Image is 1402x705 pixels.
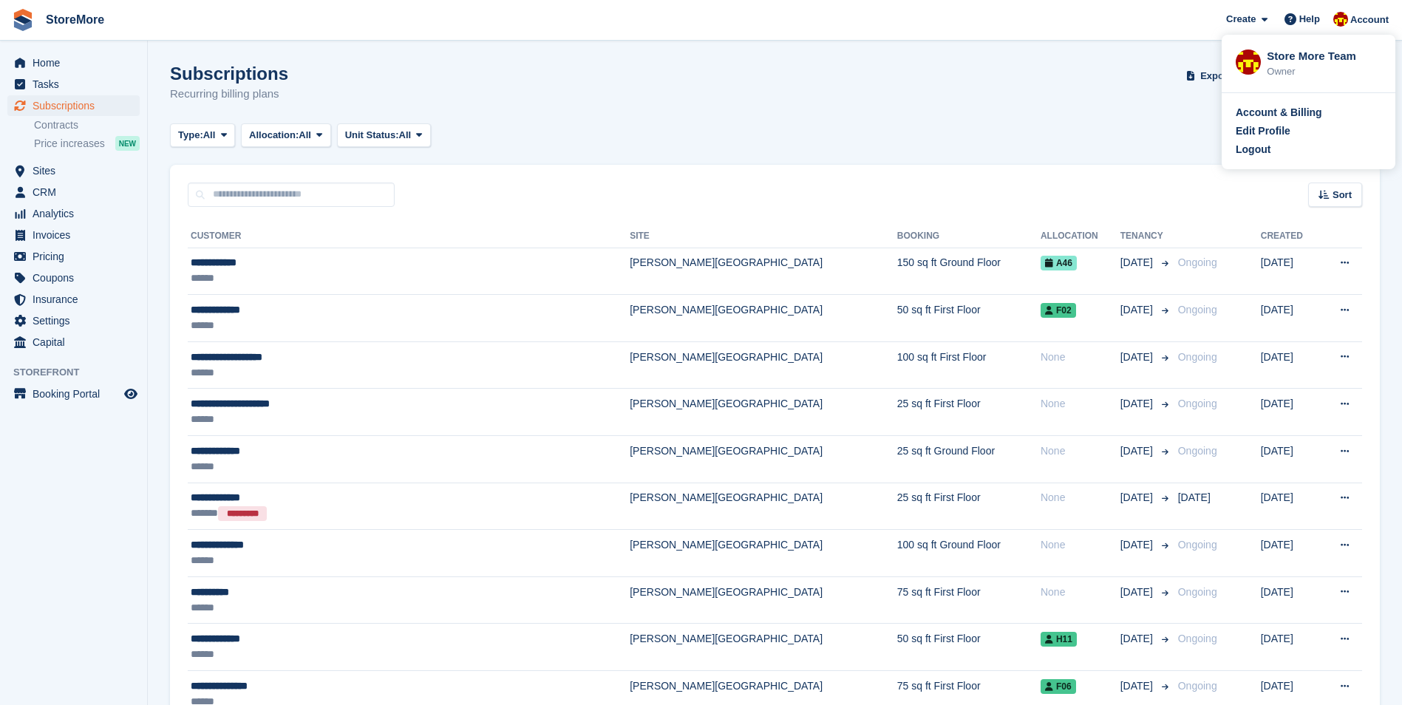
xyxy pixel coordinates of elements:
[897,341,1041,389] td: 100 sq ft First Floor
[1350,13,1389,27] span: Account
[33,310,121,331] span: Settings
[12,9,34,31] img: stora-icon-8386f47178a22dfd0bd8f6a31ec36ba5ce8667c1dd55bd0f319d3a0aa187defe.svg
[1226,12,1256,27] span: Create
[1120,678,1156,694] span: [DATE]
[399,128,412,143] span: All
[34,135,140,151] a: Price increases NEW
[170,64,288,84] h1: Subscriptions
[1236,123,1381,139] a: Edit Profile
[1178,351,1217,363] span: Ongoing
[630,341,897,389] td: [PERSON_NAME][GEOGRAPHIC_DATA]
[7,52,140,73] a: menu
[630,483,897,530] td: [PERSON_NAME][GEOGRAPHIC_DATA]
[1261,225,1319,248] th: Created
[630,295,897,342] td: [PERSON_NAME][GEOGRAPHIC_DATA]
[897,436,1041,483] td: 25 sq ft Ground Floor
[170,86,288,103] p: Recurring billing plans
[1261,576,1319,624] td: [DATE]
[122,385,140,403] a: Preview store
[1236,50,1261,75] img: Store More Team
[1041,303,1076,318] span: F02
[1041,537,1120,553] div: None
[1333,188,1352,202] span: Sort
[630,436,897,483] td: [PERSON_NAME][GEOGRAPHIC_DATA]
[7,95,140,116] a: menu
[897,248,1041,295] td: 150 sq ft Ground Floor
[299,128,311,143] span: All
[1041,225,1120,248] th: Allocation
[203,128,216,143] span: All
[897,483,1041,530] td: 25 sq ft First Floor
[1178,633,1217,644] span: Ongoing
[1041,256,1077,270] span: A46
[897,624,1041,671] td: 50 sq ft First Floor
[7,246,140,267] a: menu
[1041,443,1120,459] div: None
[33,246,121,267] span: Pricing
[249,128,299,143] span: Allocation:
[1120,443,1156,459] span: [DATE]
[1120,225,1172,248] th: Tenancy
[630,248,897,295] td: [PERSON_NAME][GEOGRAPHIC_DATA]
[337,123,431,148] button: Unit Status: All
[1200,69,1231,84] span: Export
[1261,624,1319,671] td: [DATE]
[897,389,1041,436] td: 25 sq ft First Floor
[1178,304,1217,316] span: Ongoing
[630,576,897,624] td: [PERSON_NAME][GEOGRAPHIC_DATA]
[1041,632,1077,647] span: H11
[33,203,121,224] span: Analytics
[1261,389,1319,436] td: [DATE]
[630,624,897,671] td: [PERSON_NAME][GEOGRAPHIC_DATA]
[188,225,630,248] th: Customer
[1120,490,1156,505] span: [DATE]
[630,225,897,248] th: Site
[1261,341,1319,389] td: [DATE]
[40,7,110,32] a: StoreMore
[7,332,140,352] a: menu
[1236,105,1322,120] div: Account & Billing
[7,289,140,310] a: menu
[13,365,147,380] span: Storefront
[34,118,140,132] a: Contracts
[630,530,897,577] td: [PERSON_NAME][GEOGRAPHIC_DATA]
[897,225,1041,248] th: Booking
[1120,350,1156,365] span: [DATE]
[115,136,140,151] div: NEW
[7,310,140,331] a: menu
[7,203,140,224] a: menu
[33,225,121,245] span: Invoices
[33,74,121,95] span: Tasks
[34,137,105,151] span: Price increases
[1178,398,1217,409] span: Ongoing
[1041,490,1120,505] div: None
[1120,302,1156,318] span: [DATE]
[345,128,399,143] span: Unit Status:
[7,384,140,404] a: menu
[1178,539,1217,551] span: Ongoing
[170,123,235,148] button: Type: All
[1299,12,1320,27] span: Help
[1178,445,1217,457] span: Ongoing
[241,123,331,148] button: Allocation: All
[1333,12,1348,27] img: Store More Team
[1261,530,1319,577] td: [DATE]
[7,268,140,288] a: menu
[897,295,1041,342] td: 50 sq ft First Floor
[33,384,121,404] span: Booking Portal
[1236,123,1290,139] div: Edit Profile
[7,74,140,95] a: menu
[1236,142,1381,157] a: Logout
[1120,396,1156,412] span: [DATE]
[1261,436,1319,483] td: [DATE]
[33,95,121,116] span: Subscriptions
[7,160,140,181] a: menu
[1267,48,1381,61] div: Store More Team
[33,182,121,202] span: CRM
[1041,350,1120,365] div: None
[33,160,121,181] span: Sites
[1236,105,1381,120] a: Account & Billing
[1120,585,1156,600] span: [DATE]
[1041,679,1076,694] span: F06
[1041,396,1120,412] div: None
